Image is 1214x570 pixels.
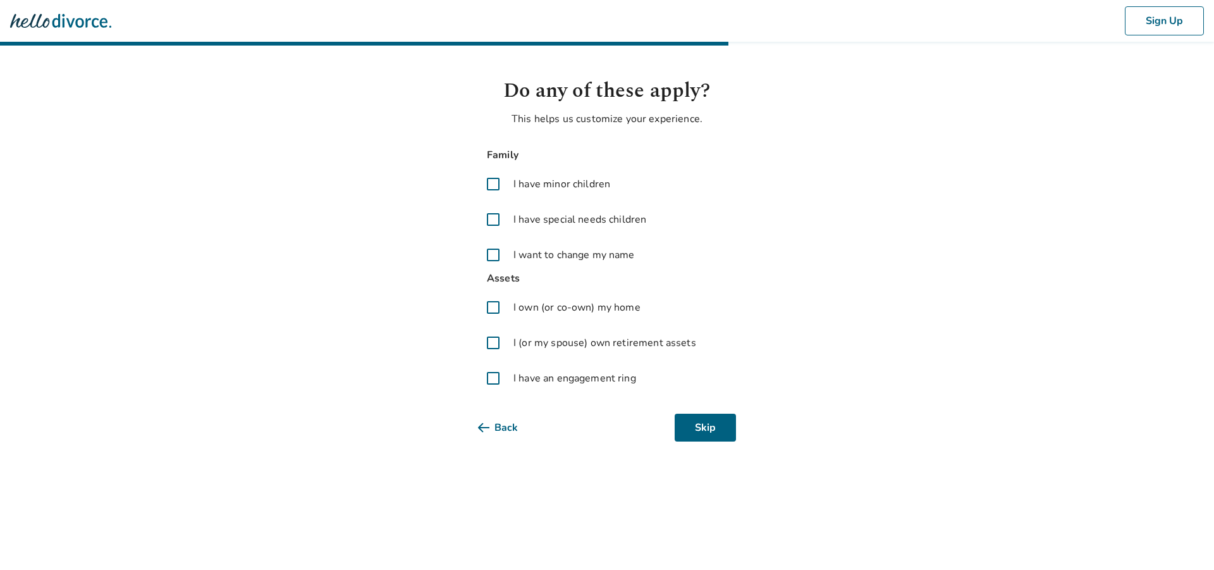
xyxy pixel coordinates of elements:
[478,414,538,442] button: Back
[513,335,696,350] span: I (or my spouse) own retirement assets
[513,300,641,315] span: I own (or co-own) my home
[513,371,636,386] span: I have an engagement ring
[675,414,736,442] button: Skip
[1151,509,1214,570] iframe: Chat Widget
[513,247,635,263] span: I want to change my name
[10,8,111,34] img: Hello Divorce Logo
[478,76,736,106] h1: Do any of these apply?
[513,177,610,192] span: I have minor children
[478,111,736,127] p: This helps us customize your experience.
[513,212,646,227] span: I have special needs children
[478,270,736,287] span: Assets
[1125,6,1204,35] button: Sign Up
[478,147,736,164] span: Family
